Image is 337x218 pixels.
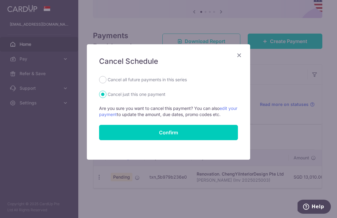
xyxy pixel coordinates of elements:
[298,200,331,215] iframe: Opens a widget where you can find more information
[99,125,238,140] button: Confirm
[235,52,243,59] button: Close
[99,105,238,118] p: Are you sure you want to cancel this payment? You can also to update the amount, due dates, promo...
[99,56,238,66] h5: Cancel Schedule
[108,76,187,83] label: Cancel all future payments in this series
[108,91,165,98] label: Cancel just this one payment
